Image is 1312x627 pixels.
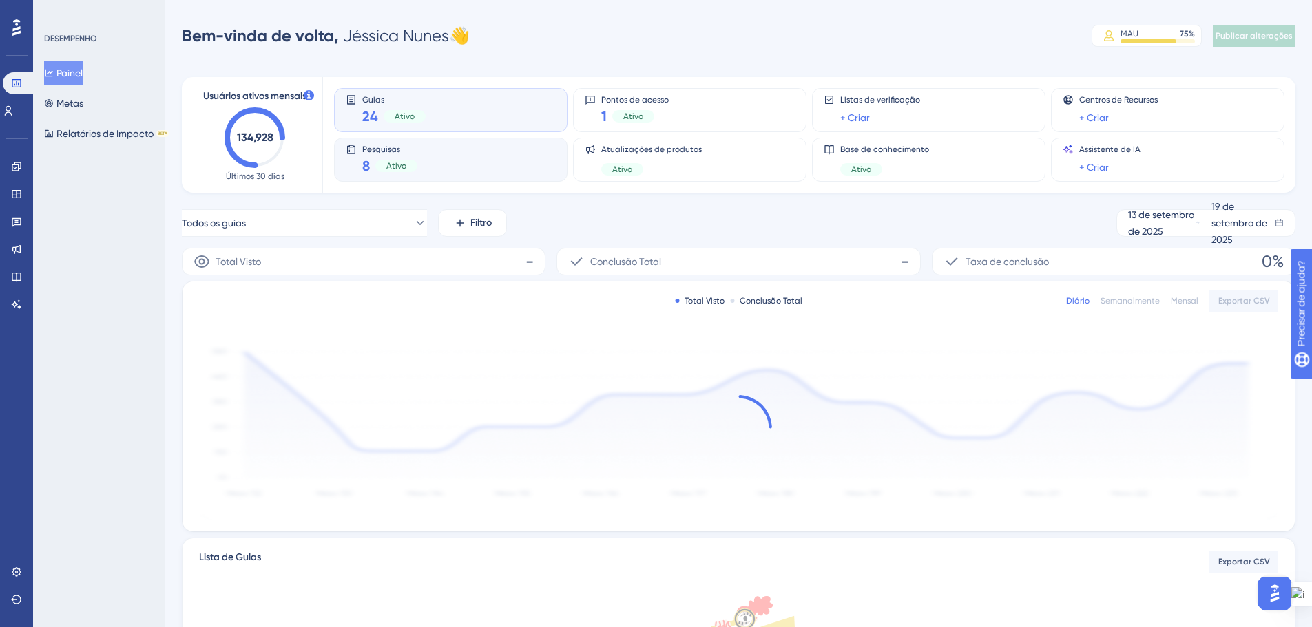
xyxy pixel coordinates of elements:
button: Exportar CSV [1209,290,1278,312]
font: Atualizações de produtos [601,145,702,154]
font: Jéssica Nunes [343,26,449,45]
font: Pesquisas [362,145,400,154]
font: Exportar CSV [1218,296,1270,306]
font: Ativo [612,164,632,174]
font: Semanalmente [1101,296,1160,306]
font: Metas [56,98,83,109]
button: Filtro [438,209,507,237]
font: Ativo [386,161,406,171]
font: Últimos 30 dias [226,171,284,181]
button: Exportar CSV [1209,551,1278,573]
font: Pontos de acesso [601,95,669,105]
font: Precisar de ajuda? [32,6,118,17]
button: Todos os guias [182,209,427,237]
font: 13 de setembro de 2025 [1128,209,1194,237]
font: MAU [1121,29,1138,39]
font: Ativo [395,111,415,121]
button: Publicar alterações [1213,25,1295,47]
font: Mensal [1171,296,1198,306]
font: - [525,252,534,271]
font: + Criar [1079,162,1109,173]
font: Listas de verificação [840,95,920,105]
button: Relatórios de ImpactoBETA [44,121,169,146]
font: 24 [362,108,378,125]
font: Taxa de conclusão [966,256,1049,267]
font: + Criar [1079,112,1109,123]
font: Exportar CSV [1218,557,1270,566]
font: 0% [1262,252,1284,271]
font: 75 [1180,29,1189,39]
font: Usuários ativos mensais [203,90,306,102]
font: Total Visto [685,296,725,306]
iframe: Iniciador do Assistente de IA do UserGuiding [1254,573,1295,614]
font: Bem-vinda de volta, [182,25,339,45]
font: Conclusão Total [590,256,661,267]
text: 134,928 [237,131,273,144]
font: + Criar [840,112,870,123]
font: Diário [1066,296,1090,306]
font: Relatórios de Impacto [56,128,154,139]
font: Publicar alterações [1216,31,1293,41]
font: Lista de Guias [199,551,261,563]
font: 1 [601,108,607,125]
font: Ativo [623,111,643,121]
button: Painel [44,61,83,85]
font: % [1189,29,1195,39]
font: BETA [158,131,167,136]
font: Conclusão Total [740,296,802,306]
font: Ativo [851,164,871,174]
font: Painel [56,67,83,78]
font: 19 de setembro de 2025 [1211,201,1267,245]
font: Total Visto [216,256,261,267]
font: 👋 [449,26,470,45]
font: Todos os guias [182,217,246,229]
font: Assistente de IA [1079,145,1141,154]
button: Metas [44,91,83,116]
font: 8 [362,158,370,174]
font: Guias [362,95,384,105]
font: - [901,252,909,271]
font: DESEMPENHO [44,34,97,43]
font: Filtro [470,217,492,229]
font: Base de conhecimento [840,145,929,154]
font: Centros de Recursos [1079,95,1158,105]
